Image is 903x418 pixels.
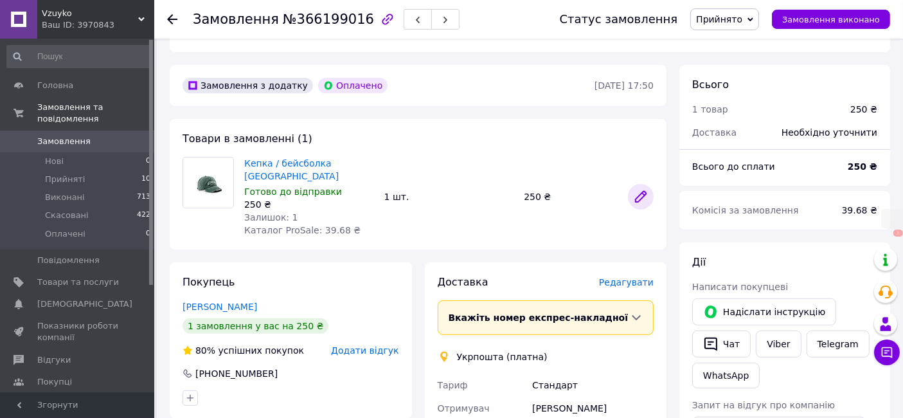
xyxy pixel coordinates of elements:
[183,302,257,312] a: [PERSON_NAME]
[692,161,775,172] span: Всього до сплати
[874,340,900,365] button: Чат з покупцем
[45,156,64,167] span: Нові
[438,276,488,288] span: Доставка
[599,277,654,287] span: Редагувати
[692,205,799,215] span: Комісія за замовлення
[183,158,233,208] img: Кепка / бейсболка Los Angeles
[454,350,551,363] div: Укрпошта (платна)
[842,205,877,215] span: 39.68 ₴
[850,103,877,116] div: 250 ₴
[37,376,72,388] span: Покупці
[194,367,279,380] div: [PHONE_NUMBER]
[848,161,877,172] b: 250 ₴
[692,78,729,91] span: Всього
[893,230,903,237] button: X
[45,174,85,185] span: Прийняті
[37,277,119,288] span: Товари та послуги
[42,19,154,31] div: Ваш ID: 3970843
[42,8,138,19] span: Vzuyko
[774,118,885,147] div: Необхідно уточнити
[772,10,890,29] button: Замовлення виконано
[37,255,100,266] span: Повідомлення
[628,184,654,210] a: Редагувати
[195,345,215,356] span: 80%
[37,320,119,343] span: Показники роботи компанії
[244,225,361,235] span: Каталог ProSale: 39.68 ₴
[146,156,150,167] span: 0
[183,344,304,357] div: успішних покупок
[45,192,85,203] span: Виконані
[37,354,71,366] span: Відгуки
[167,13,177,26] div: Повернутися назад
[692,256,706,268] span: Дії
[137,192,150,203] span: 713
[183,318,328,334] div: 1 замовлення у вас на 250 ₴
[146,228,150,240] span: 0
[37,298,132,310] span: [DEMOGRAPHIC_DATA]
[782,15,880,24] span: Замовлення виконано
[692,104,728,114] span: 1 товар
[244,198,374,211] div: 250 ₴
[318,78,388,93] div: Оплачено
[438,403,490,413] span: Отримувач
[756,331,801,358] a: Viber
[696,14,742,24] span: Прийнято
[449,313,629,323] span: Вкажіть номер експрес-накладної
[37,80,73,91] span: Головна
[141,174,150,185] span: 10
[595,80,654,91] time: [DATE] 17:50
[244,158,339,181] a: Кепка / бейсболка [GEOGRAPHIC_DATA]
[692,127,737,138] span: Доставка
[692,298,836,325] button: Надіслати інструкцію
[244,212,298,223] span: Залишок: 1
[45,210,89,221] span: Скасовані
[692,331,751,358] button: Чат
[193,12,279,27] span: Замовлення
[379,188,519,206] div: 1 шт.
[137,210,150,221] span: 422
[519,188,623,206] div: 250 ₴
[183,276,235,288] span: Покупець
[45,228,85,240] span: Оплачені
[37,102,154,125] span: Замовлення та повідомлення
[6,45,152,68] input: Пошук
[331,345,398,356] span: Додати відгук
[438,380,468,390] span: Тариф
[37,136,91,147] span: Замовлення
[183,78,313,93] div: Замовлення з додатку
[807,331,870,358] a: Telegram
[692,400,835,410] span: Запит на відгук про компанію
[692,363,760,388] a: WhatsApp
[183,132,312,145] span: Товари в замовленні (1)
[530,374,656,397] div: Стандарт
[244,186,342,197] span: Готово до відправки
[560,13,678,26] div: Статус замовлення
[283,12,374,27] span: №366199016
[692,282,788,292] span: Написати покупцеві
